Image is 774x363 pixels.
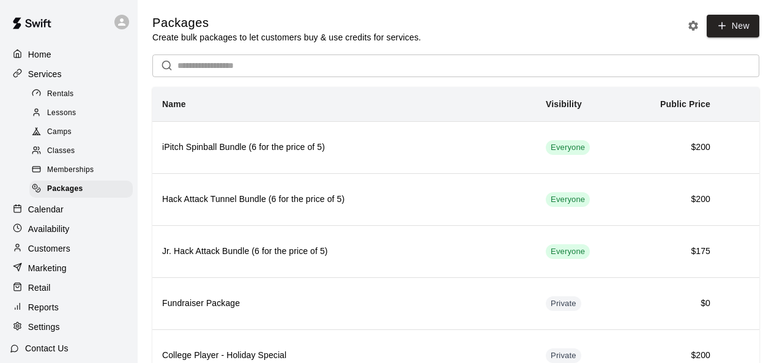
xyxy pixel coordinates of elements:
[29,180,138,199] a: Packages
[28,321,60,333] p: Settings
[28,203,64,215] p: Calendar
[162,245,526,258] h6: Jr. Hack Attack Bundle (6 for the price of 5)
[29,84,138,103] a: Rentals
[29,123,138,142] a: Camps
[29,124,133,141] div: Camps
[707,15,759,37] a: New
[546,194,590,206] span: Everyone
[47,164,94,176] span: Memberships
[29,181,133,198] div: Packages
[47,126,72,138] span: Camps
[10,279,128,297] a: Retail
[162,193,526,206] h6: Hack Attack Tunnel Bundle (6 for the price of 5)
[28,282,51,294] p: Retail
[634,141,710,154] h6: $200
[28,223,70,235] p: Availability
[29,86,133,103] div: Rentals
[47,107,76,119] span: Lessons
[28,48,51,61] p: Home
[28,262,67,274] p: Marketing
[28,68,62,80] p: Services
[10,239,128,258] a: Customers
[29,162,133,179] div: Memberships
[660,99,710,109] b: Public Price
[152,15,421,31] h5: Packages
[10,298,128,316] a: Reports
[546,140,590,155] div: This service is visible to all of your customers
[47,145,75,157] span: Classes
[47,88,74,100] span: Rentals
[10,220,128,238] a: Availability
[546,142,590,154] span: Everyone
[634,245,710,258] h6: $175
[152,31,421,43] p: Create bulk packages to let customers buy & use credits for services.
[634,193,710,206] h6: $200
[546,99,582,109] b: Visibility
[25,342,69,354] p: Contact Us
[634,297,710,310] h6: $0
[29,143,133,160] div: Classes
[162,349,526,362] h6: College Player - Holiday Special
[10,259,128,277] a: Marketing
[546,348,581,363] div: This service is hidden, and can only be accessed via a direct link
[546,246,590,258] span: Everyone
[29,103,138,122] a: Lessons
[634,349,710,362] h6: $200
[28,242,70,255] p: Customers
[162,141,526,154] h6: iPitch Spinball Bundle (6 for the price of 5)
[546,350,581,362] span: Private
[546,244,590,259] div: This service is visible to all of your customers
[29,142,138,161] a: Classes
[29,105,133,122] div: Lessons
[546,192,590,207] div: This service is visible to all of your customers
[29,161,138,180] a: Memberships
[10,65,128,83] a: Services
[162,297,526,310] h6: Fundraiser Package
[546,298,581,310] span: Private
[10,200,128,219] a: Calendar
[28,301,59,313] p: Reports
[47,183,83,195] span: Packages
[162,99,186,109] b: Name
[546,296,581,311] div: This service is hidden, and can only be accessed via a direct link
[684,17,702,35] button: Packages settings
[10,45,128,64] a: Home
[10,318,128,336] a: Settings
